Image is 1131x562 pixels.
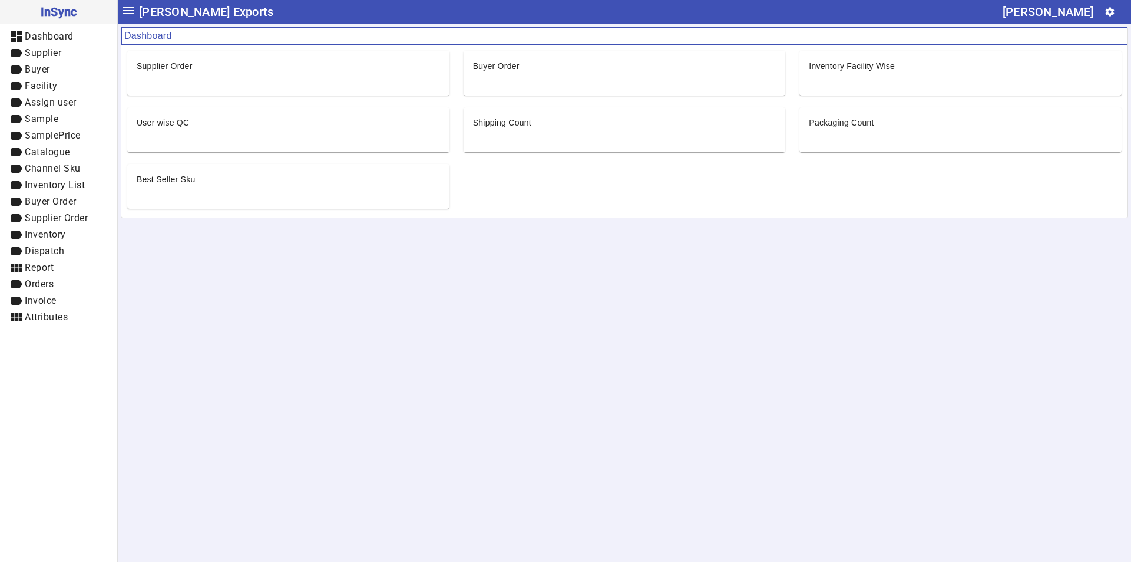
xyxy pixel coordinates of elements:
span: Report [25,262,54,273]
mat-card-header: Inventory Facility Wise [799,51,1122,72]
span: Inventory List [25,179,85,190]
span: Facility [25,80,57,91]
span: [PERSON_NAME] Exports [139,2,273,21]
mat-icon: view_module [9,310,24,324]
mat-icon: settings [1104,6,1115,17]
span: Sample [25,113,58,124]
mat-card-header: User wise QC [127,107,449,129]
mat-icon: label [9,195,24,209]
mat-icon: label [9,244,24,258]
mat-icon: label [9,228,24,242]
span: Attributes [25,311,68,323]
mat-icon: label [9,79,24,93]
span: Dashboard [25,31,74,42]
mat-icon: dashboard [9,29,24,44]
mat-icon: label [9,294,24,308]
mat-icon: label [9,46,24,60]
span: Dispatch [25,245,64,257]
mat-card-header: Buyer Order [464,51,786,72]
mat-icon: view_module [9,261,24,275]
div: [PERSON_NAME] [1003,2,1093,21]
span: Buyer Order [25,196,77,207]
span: Supplier [25,47,61,58]
mat-card-header: Supplier Order [127,51,449,72]
span: Inventory [25,229,66,240]
mat-card-header: Packaging Count [799,107,1122,129]
span: Supplier Order [25,212,88,224]
span: Catalogue [25,146,70,157]
mat-card-header: Dashboard [121,27,1127,45]
mat-card-header: Best Seller Sku [127,164,449,185]
mat-icon: label [9,277,24,291]
mat-icon: label [9,211,24,225]
mat-icon: label [9,63,24,77]
mat-icon: label [9,112,24,126]
span: SamplePrice [25,130,81,141]
span: Invoice [25,295,57,306]
mat-icon: label [9,129,24,143]
span: InSync [9,2,108,21]
mat-icon: menu [121,4,135,18]
span: Buyer [25,64,50,75]
span: Channel Sku [25,163,81,174]
mat-icon: label [9,96,24,110]
mat-icon: label [9,162,24,176]
span: Assign user [25,97,77,108]
span: Orders [25,278,54,290]
mat-card-header: Shipping Count [464,107,786,129]
mat-icon: label [9,178,24,192]
mat-icon: label [9,145,24,159]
